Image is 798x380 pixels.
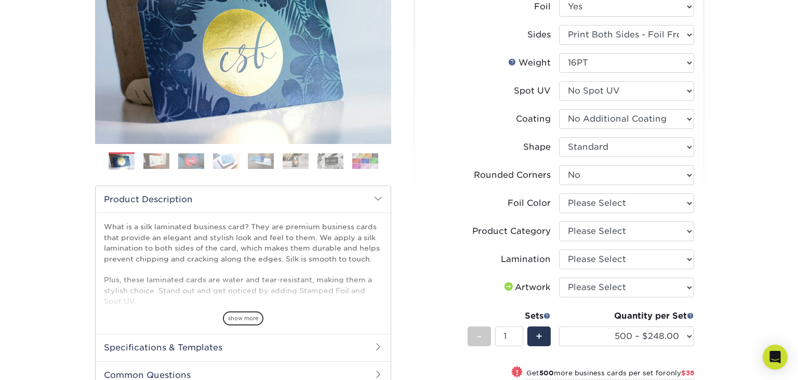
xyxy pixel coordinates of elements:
span: show more [223,311,263,325]
div: Sides [527,29,551,41]
div: Spot UV [514,85,551,97]
div: Quantity per Set [559,310,694,322]
div: Rounded Corners [474,169,551,181]
img: Business Cards 03 [178,153,204,169]
small: Get more business cards per set for [526,369,694,379]
div: Coating [516,113,551,125]
div: Open Intercom Messenger [763,345,788,370]
div: Product Category [472,225,551,238]
strong: 500 [539,369,554,377]
span: $38 [681,369,694,377]
span: - [477,329,482,344]
img: Business Cards 04 [213,153,239,169]
div: Lamination [501,253,551,266]
div: Artwork [502,281,551,294]
img: Business Cards 06 [283,153,309,169]
img: Business Cards 08 [352,153,378,169]
div: Shape [523,141,551,153]
div: Sets [468,310,551,322]
img: Business Cards 07 [317,153,343,169]
img: Business Cards 02 [143,153,169,169]
span: + [536,329,542,344]
span: only [666,369,694,377]
span: ! [516,367,518,378]
h2: Specifications & Templates [96,334,391,361]
img: Business Cards 01 [109,149,135,175]
div: Weight [508,57,551,69]
div: Foil [534,1,551,13]
img: Business Cards 05 [248,153,274,169]
div: Foil Color [508,197,551,209]
h2: Product Description [96,186,391,213]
